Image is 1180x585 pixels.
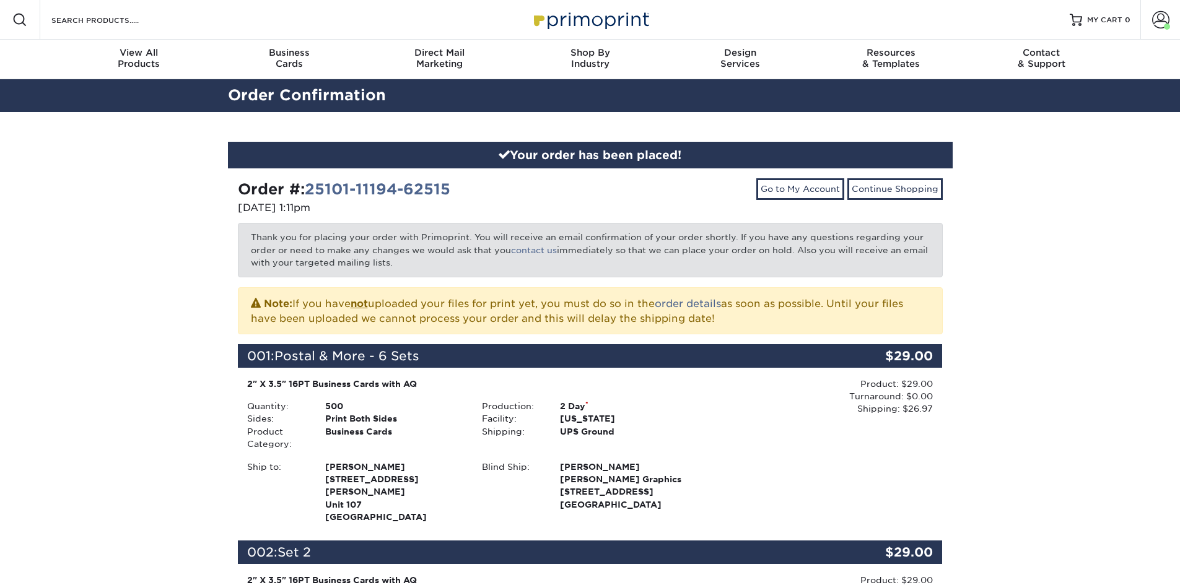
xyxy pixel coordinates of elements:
div: Products [64,47,214,69]
span: Design [665,47,816,58]
img: Primoprint [528,6,652,33]
span: Resources [816,47,966,58]
span: Set 2 [278,545,311,560]
a: Continue Shopping [847,178,943,199]
div: 002: [238,540,825,564]
p: If you have uploaded your files for print yet, you must do so in the as soon as possible. Until y... [251,295,930,326]
span: [PERSON_NAME] Graphics [560,473,698,485]
span: Business [214,47,364,58]
div: Services [665,47,816,69]
span: Direct Mail [364,47,515,58]
input: SEARCH PRODUCTS..... [50,12,171,27]
a: order details [655,298,721,310]
div: Production: [473,400,551,412]
span: [STREET_ADDRESS][PERSON_NAME] [325,473,463,498]
span: Unit 107 [325,498,463,511]
div: Your order has been placed! [228,142,953,169]
span: Postal & More - 6 Sets [274,349,419,363]
div: Cards [214,47,364,69]
a: BusinessCards [214,40,364,79]
div: Quantity: [238,400,316,412]
span: View All [64,47,214,58]
div: & Support [966,47,1117,69]
a: Resources& Templates [816,40,966,79]
div: Product: $29.00 Turnaround: $0.00 Shipping: $26.97 [707,378,933,415]
a: Contact& Support [966,40,1117,79]
a: contact us [511,245,557,255]
span: Shop By [515,47,665,58]
span: [PERSON_NAME] [560,461,698,473]
div: Blind Ship: [473,461,551,511]
div: Facility: [473,412,551,425]
div: Ship to: [238,461,316,524]
span: 0 [1125,15,1130,24]
strong: Note: [264,298,292,310]
p: Thank you for placing your order with Primoprint. You will receive an email confirmation of your ... [238,223,943,277]
div: [US_STATE] [551,412,707,425]
div: 2" X 3.5" 16PT Business Cards with AQ [247,378,699,390]
div: 001: [238,344,825,368]
a: 25101-11194-62515 [305,180,450,198]
div: Business Cards [316,425,473,451]
strong: [GEOGRAPHIC_DATA] [560,461,698,509]
div: $29.00 [825,344,943,368]
div: Sides: [238,412,316,425]
span: [PERSON_NAME] [325,461,463,473]
span: Contact [966,47,1117,58]
div: 2 Day [551,400,707,412]
div: Product Category: [238,425,316,451]
strong: Order #: [238,180,450,198]
strong: [GEOGRAPHIC_DATA] [325,461,463,522]
a: Shop ByIndustry [515,40,665,79]
div: $29.00 [825,540,943,564]
a: Direct MailMarketing [364,40,515,79]
h2: Order Confirmation [219,84,962,107]
span: [STREET_ADDRESS] [560,485,698,498]
div: & Templates [816,47,966,69]
div: Print Both Sides [316,412,473,425]
div: Industry [515,47,665,69]
a: Go to My Account [756,178,844,199]
a: View AllProducts [64,40,214,79]
b: not [351,298,368,310]
div: Marketing [364,47,515,69]
p: [DATE] 1:11pm [238,201,581,215]
a: DesignServices [665,40,816,79]
div: 500 [316,400,473,412]
span: MY CART [1087,15,1122,25]
div: Shipping: [473,425,551,438]
div: UPS Ground [551,425,707,438]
